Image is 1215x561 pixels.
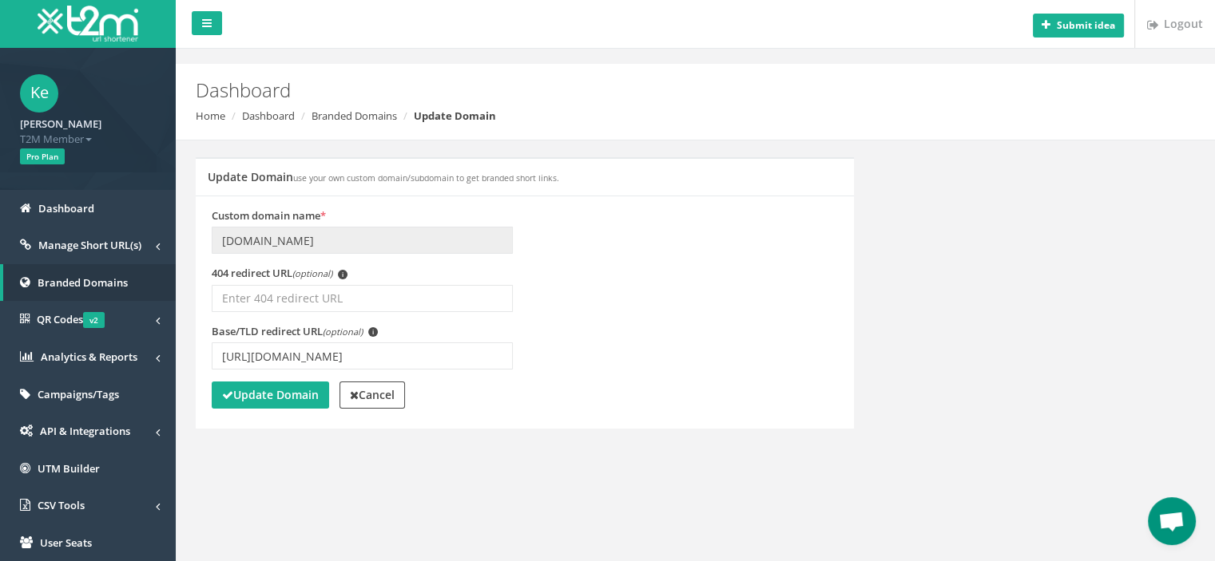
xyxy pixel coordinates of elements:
[38,6,138,41] img: T2M
[212,208,326,223] label: Custom domain name
[212,381,329,409] button: Update Domain
[38,461,100,476] span: UTM Builder
[339,381,405,409] a: Cancel
[20,113,156,146] a: [PERSON_NAME] T2M Member
[38,275,128,290] span: Branded Domains
[20,148,65,164] span: Pro Plan
[312,109,397,123] a: Branded Domains
[212,324,378,339] label: Base/TLD redirect URL
[1033,14,1124,38] button: Submit idea
[293,172,559,184] small: use your own custom domain/subdomain to get branded short links.
[196,109,225,123] a: Home
[368,327,378,337] span: i
[40,535,92,550] span: User Seats
[323,326,363,338] em: (optional)
[38,387,119,401] span: Campaigns/Tags
[1148,497,1196,545] div: Open chat
[20,132,156,147] span: T2M Member
[38,498,85,512] span: CSV Tools
[292,267,332,279] em: (optional)
[37,312,105,326] span: QR Codes
[208,171,559,183] h5: Update Domain
[20,74,58,113] span: Ke
[83,312,105,328] span: v2
[212,266,347,281] label: 404 redirect URL
[338,270,347,279] span: i
[38,238,141,252] span: Manage Short URL(s)
[350,387,395,402] strong: Cancel
[41,350,137,364] span: Analytics & Reports
[414,109,496,123] strong: Update Domain
[212,342,513,369] input: Enter TLD redirect URL
[38,201,94,215] span: Dashboard
[196,80,1025,101] h2: Dashboard
[40,424,130,438] span: API & Integrations
[1057,18,1115,32] b: Submit idea
[212,285,513,312] input: Enter 404 redirect URL
[242,109,295,123] a: Dashboard
[222,387,319,402] strong: Update Domain
[212,227,513,254] input: Enter domain name
[20,117,101,131] strong: [PERSON_NAME]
